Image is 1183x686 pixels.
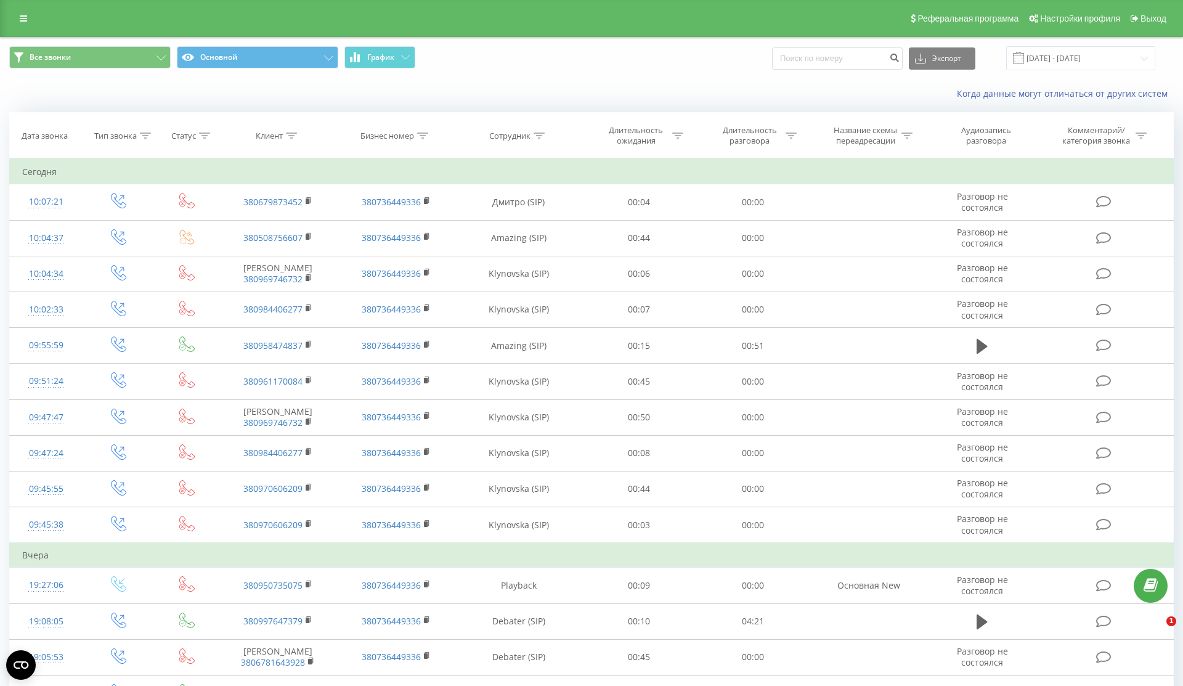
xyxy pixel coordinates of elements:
span: Разговор не состоялся [957,645,1008,668]
td: 00:00 [696,256,809,292]
td: 00:00 [696,184,809,220]
a: 380969746732 [243,417,303,428]
button: Open CMP widget [6,650,36,680]
td: 00:08 [582,435,696,471]
td: 00:00 [696,364,809,399]
div: Длительность разговора [717,125,783,146]
a: 380961170084 [243,375,303,387]
a: 380984406277 [243,303,303,315]
span: Разговор не состоялся [957,513,1008,536]
td: 00:00 [696,220,809,256]
td: Вчера [10,543,1174,568]
div: 10:07:21 [22,190,70,214]
span: Разговор не состоялся [957,441,1008,464]
a: 380736449336 [362,340,421,351]
a: 380736449336 [362,483,421,494]
span: Выход [1140,14,1166,23]
a: 380969746732 [243,273,303,285]
a: 380736449336 [362,232,421,243]
td: 00:45 [582,364,696,399]
span: График [367,53,394,62]
div: 09:51:24 [22,369,70,393]
td: 00:51 [696,328,809,364]
td: Klynovska (SIP) [455,507,582,544]
td: 00:09 [582,568,696,603]
div: 10:02:33 [22,298,70,322]
div: 09:47:47 [22,406,70,430]
td: Дмитро (SIP) [455,184,582,220]
div: Длительность ожидания [603,125,669,146]
td: [PERSON_NAME] [219,399,337,435]
div: 09:45:55 [22,477,70,501]
td: Klynovska (SIP) [455,435,582,471]
td: 00:50 [582,399,696,435]
div: 19:08:05 [22,610,70,634]
span: 1 [1166,616,1176,626]
div: 19:27:06 [22,573,70,597]
div: 09:47:24 [22,441,70,465]
div: Дата звонка [22,131,68,141]
span: Разговор не состоялся [957,226,1008,249]
td: 00:15 [582,328,696,364]
span: Разговор не состоялся [957,190,1008,213]
span: Разговор не состоялся [957,574,1008,597]
td: 00:00 [696,471,809,507]
td: [PERSON_NAME] [219,256,337,292]
div: 10:04:37 [22,226,70,250]
a: Когда данные могут отличаться от других систем [957,88,1174,99]
td: 00:00 [696,568,809,603]
a: 380736449336 [362,579,421,591]
span: Разговор не состоялся [957,477,1008,500]
a: 380736449336 [362,615,421,627]
iframe: Intercom live chat [1141,616,1171,646]
span: Разговор не состоялся [957,262,1008,285]
td: 00:10 [582,603,696,639]
a: 380736449336 [362,267,421,279]
span: Реферальная программа [917,14,1018,23]
span: Все звонки [30,52,71,62]
td: 00:00 [696,399,809,435]
td: 00:00 [696,435,809,471]
button: Основной [177,46,338,68]
input: Поиск по номеру [772,47,903,70]
span: Разговор не состоялся [957,370,1008,393]
a: 3806781643928 [241,656,305,668]
td: Klynovska (SIP) [455,292,582,327]
div: 19:05:53 [22,645,70,669]
a: 380736449336 [362,411,421,423]
a: 380736449336 [362,447,421,459]
a: 380984406277 [243,447,303,459]
div: 10:04:34 [22,262,70,286]
a: 380736449336 [362,651,421,663]
button: Экспорт [909,47,975,70]
button: График [344,46,415,68]
div: Бизнес номер [360,131,414,141]
td: 00:03 [582,507,696,544]
span: Разговор не состоялся [957,298,1008,321]
td: Klynovska (SIP) [455,256,582,292]
td: Playback [455,568,582,603]
a: 380958474837 [243,340,303,351]
div: Название схемы переадресации [832,125,898,146]
td: 04:21 [696,603,809,639]
td: Klynovska (SIP) [455,399,582,435]
a: 380736449336 [362,196,421,208]
a: 380736449336 [362,519,421,531]
td: Debater (SIP) [455,639,582,675]
td: 00:06 [582,256,696,292]
span: Настройки профиля [1040,14,1120,23]
div: Сотрудник [489,131,531,141]
div: Клиент [256,131,283,141]
div: Комментарий/категория звонка [1060,125,1132,146]
div: 09:45:38 [22,513,70,537]
td: Debater (SIP) [455,603,582,639]
td: 00:45 [582,639,696,675]
a: 380970606209 [243,483,303,494]
td: 00:00 [696,292,809,327]
td: 00:44 [582,220,696,256]
div: 09:55:59 [22,333,70,357]
div: Тип звонка [94,131,137,141]
div: Статус [171,131,196,141]
td: 00:07 [582,292,696,327]
td: 00:04 [582,184,696,220]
